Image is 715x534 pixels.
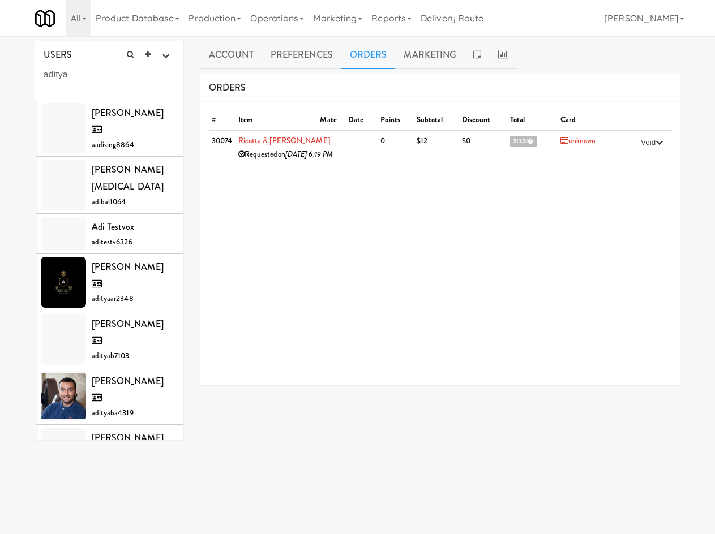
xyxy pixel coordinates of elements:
[35,254,184,311] li: [PERSON_NAME]adityaar2348
[200,41,262,69] a: Account
[92,350,130,361] span: adityab7103
[92,374,164,404] span: [PERSON_NAME]
[209,81,246,94] span: ORDERS
[395,41,465,69] a: Marketing
[262,41,341,69] a: Preferences
[236,110,318,130] th: Item
[317,110,345,130] th: Mate
[35,100,184,157] li: [PERSON_NAME]aadising8864
[238,135,330,146] a: Ricotta & [PERSON_NAME]
[35,8,55,28] img: Micromart
[345,110,372,130] th: Date
[278,149,333,160] span: on
[560,135,596,146] a: unknown
[92,431,164,461] span: [PERSON_NAME]
[92,317,164,347] span: [PERSON_NAME]
[35,425,184,482] li: [PERSON_NAME]5198074640-9431
[92,106,164,136] span: [PERSON_NAME]
[92,196,126,207] span: adibal1064
[414,131,460,165] td: $12
[35,368,184,425] li: [PERSON_NAME]adityaba4319
[35,311,184,368] li: [PERSON_NAME]adityab7103
[35,157,184,214] li: [PERSON_NAME][MEDICAL_DATA]adibal1064
[209,110,236,131] th: #
[510,136,537,147] span: $13.56
[44,64,175,85] input: Search user
[92,293,134,304] span: adityaar2348
[92,236,132,247] span: aditestv6326
[507,110,558,131] th: Total
[341,41,396,69] a: Orders
[378,110,413,131] th: Points
[92,139,134,150] span: aadising8864
[414,110,460,131] th: Subtotal
[92,260,164,290] span: [PERSON_NAME]
[92,163,164,193] span: [PERSON_NAME][MEDICAL_DATA]
[35,214,184,254] li: Adi Testvoxaditestv6326
[245,149,278,160] span: Requested
[92,407,134,418] span: adityaba4319
[378,131,413,165] td: 0
[44,48,72,61] span: USERS
[459,131,507,165] td: $0
[92,220,135,233] span: Adi Testvox
[558,110,616,131] th: Card
[459,110,507,131] th: Discount
[635,134,669,151] button: Void
[285,149,333,160] i: [DATE] 6:19 PM
[209,131,236,165] td: 30074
